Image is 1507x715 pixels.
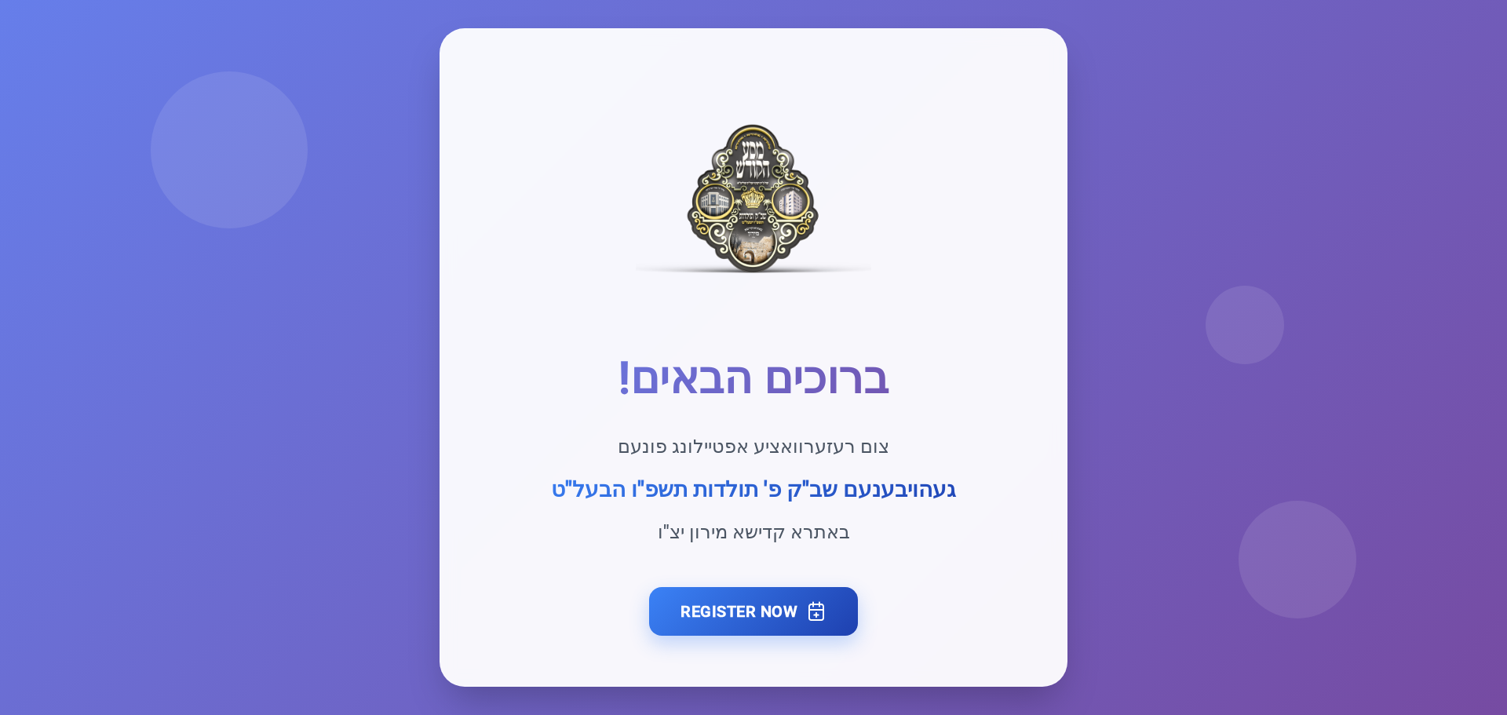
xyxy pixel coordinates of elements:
[636,79,871,315] img: Meron Toldos Logo
[491,516,1016,549] p: באתרא קדישא מירון יצ"ו
[491,470,1016,509] p: געהויבענעם שב"ק פ' תולדות תשפ"ו הבעל"ט
[491,430,1016,464] p: צום רעזערוואציע אפטיילונג פונעם
[491,352,1016,405] h1: ברוכים הבאים!
[649,587,858,636] a: Register Now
